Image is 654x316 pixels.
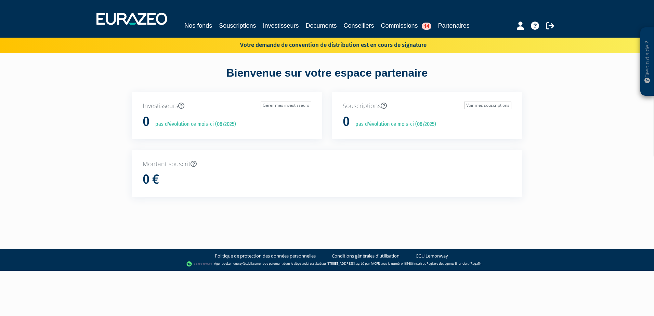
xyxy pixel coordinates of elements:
[215,253,316,259] a: Politique de protection des données personnelles
[343,115,350,129] h1: 0
[343,102,511,110] p: Souscriptions
[143,102,311,110] p: Investisseurs
[143,115,149,129] h1: 0
[220,39,427,49] p: Votre demande de convention de distribution est en cours de signature
[427,262,481,266] a: Registre des agents financiers (Regafi)
[7,261,647,267] div: - Agent de (établissement de paiement dont le siège social est situé au [STREET_ADDRESS], agréé p...
[227,262,243,266] a: Lemonway
[263,21,299,30] a: Investisseurs
[351,120,436,128] p: pas d'évolution ce mois-ci (08/2025)
[381,21,431,30] a: Commissions14
[96,13,167,25] img: 1732889491-logotype_eurazeo_blanc_rvb.png
[219,21,256,30] a: Souscriptions
[261,102,311,109] a: Gérer mes investisseurs
[305,21,337,30] a: Documents
[438,21,470,30] a: Partenaires
[186,261,213,267] img: logo-lemonway.png
[143,160,511,169] p: Montant souscrit
[643,31,651,93] p: Besoin d'aide ?
[151,120,236,128] p: pas d'évolution ce mois-ci (08/2025)
[422,23,431,30] span: 14
[464,102,511,109] a: Voir mes souscriptions
[332,253,400,259] a: Conditions générales d'utilisation
[143,172,159,187] h1: 0 €
[184,21,212,30] a: Nos fonds
[416,253,448,259] a: CGU Lemonway
[127,65,527,92] div: Bienvenue sur votre espace partenaire
[344,21,374,30] a: Conseillers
